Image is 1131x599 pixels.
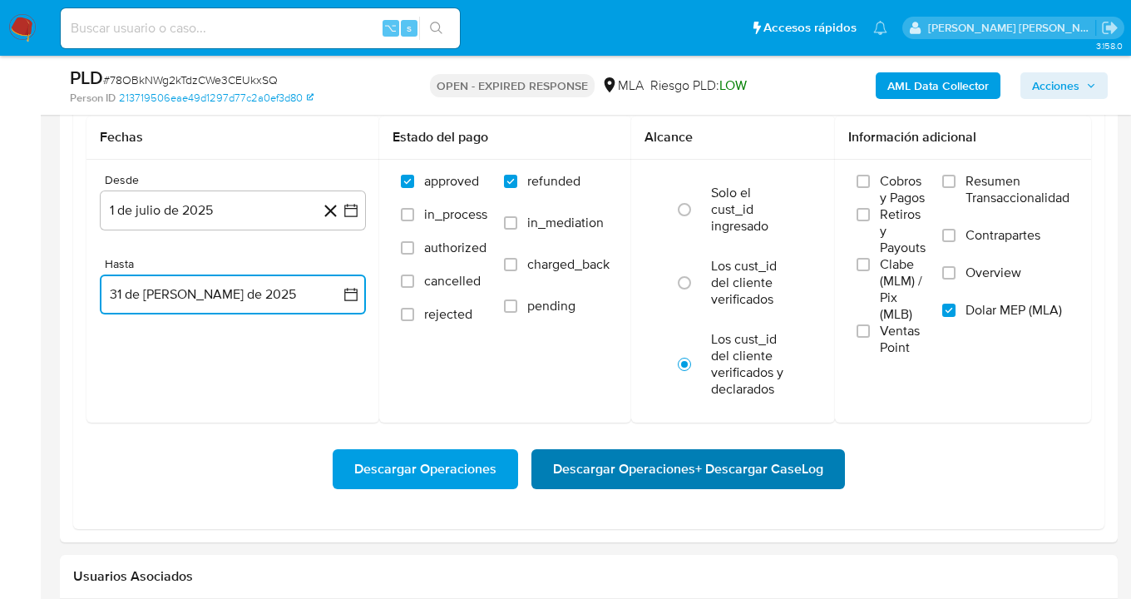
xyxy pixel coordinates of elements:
[873,21,887,35] a: Notificaciones
[103,72,278,88] span: # 78OBkNWg2kTdzCWe3CEUkxSQ
[887,72,989,99] b: AML Data Collector
[70,64,103,91] b: PLD
[1020,72,1108,99] button: Acciones
[1096,39,1123,52] span: 3.158.0
[119,91,314,106] a: 213719506eae49d1297d77c2a0ef3d80
[384,20,397,36] span: ⌥
[61,17,460,39] input: Buscar usuario o caso...
[650,77,747,95] span: Riesgo PLD:
[928,20,1096,36] p: juanpablo.jfernandez@mercadolibre.com
[876,72,1000,99] button: AML Data Collector
[419,17,453,40] button: search-icon
[407,20,412,36] span: s
[1032,72,1079,99] span: Acciones
[601,77,644,95] div: MLA
[763,19,857,37] span: Accesos rápidos
[719,76,747,95] span: LOW
[70,91,116,106] b: Person ID
[73,568,1104,585] h2: Usuarios Asociados
[1101,19,1119,37] a: Salir
[430,74,595,97] p: OPEN - EXPIRED RESPONSE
